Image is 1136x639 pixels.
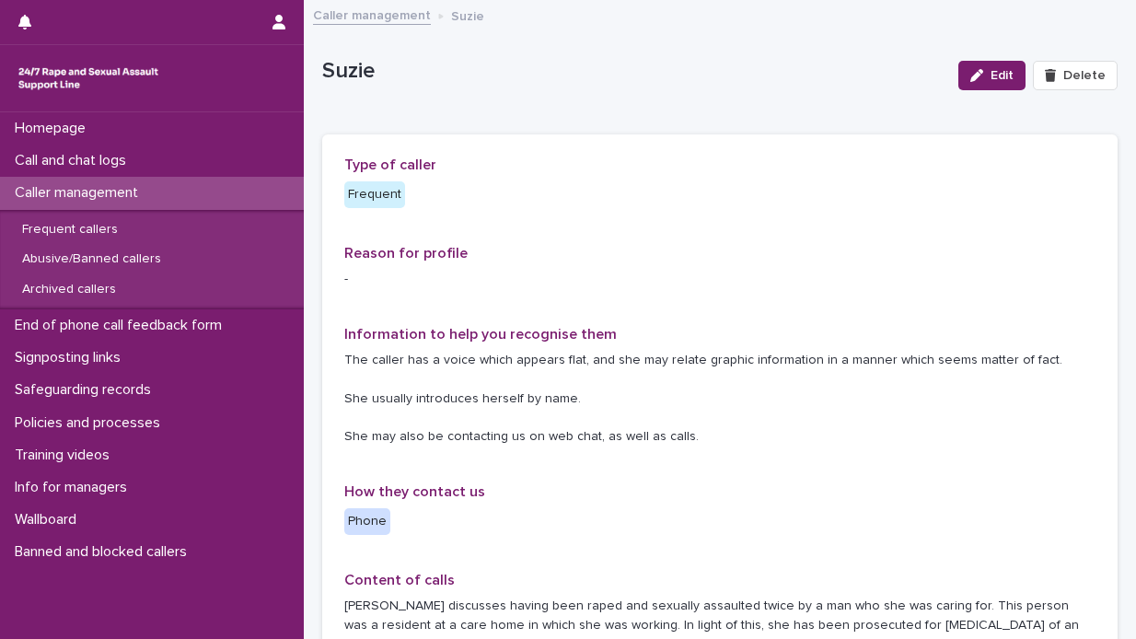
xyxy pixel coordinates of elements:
span: Reason for profile [344,246,468,261]
p: The caller has a voice which appears flat, and she may relate graphic information in a manner whi... [344,351,1095,447]
p: Homepage [7,120,100,137]
p: Wallboard [7,511,91,529]
span: Edit [991,69,1014,82]
p: Suzie [451,5,484,25]
p: Frequent callers [7,222,133,238]
img: rhQMoQhaT3yELyF149Cw [15,60,162,97]
div: Frequent [344,181,405,208]
p: Archived callers [7,282,131,297]
p: End of phone call feedback form [7,317,237,334]
p: Call and chat logs [7,152,141,169]
p: - [344,270,1095,289]
span: Content of calls [344,573,455,587]
p: Suzie [322,58,944,85]
p: Signposting links [7,349,135,366]
p: Policies and processes [7,414,175,432]
p: Training videos [7,447,124,464]
p: Banned and blocked callers [7,543,202,561]
div: Phone [344,508,390,535]
button: Edit [958,61,1026,90]
p: Caller management [7,184,153,202]
a: Caller management [313,4,431,25]
p: Safeguarding records [7,381,166,399]
p: Info for managers [7,479,142,496]
span: How they contact us [344,484,485,499]
span: Delete [1063,69,1106,82]
span: Information to help you recognise them [344,327,617,342]
span: Type of caller [344,157,436,172]
button: Delete [1033,61,1118,90]
p: Abusive/Banned callers [7,251,176,267]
